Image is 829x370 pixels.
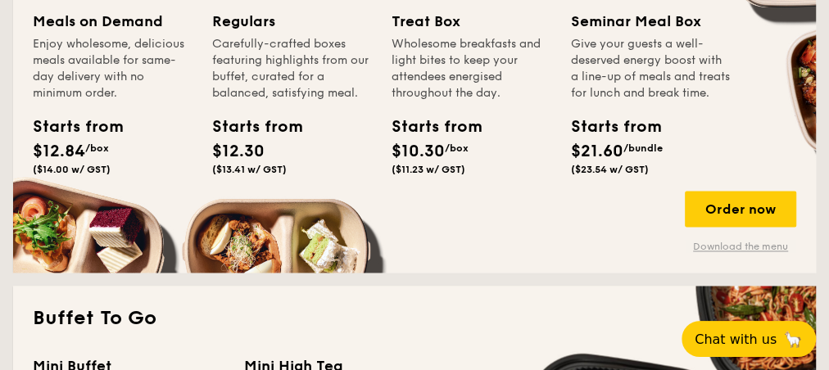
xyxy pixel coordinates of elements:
div: Starts from [212,115,286,139]
div: Give your guests a well-deserved energy boost with a line-up of meals and treats for lunch and br... [571,36,731,102]
span: $12.84 [33,142,85,161]
div: Order now [685,191,796,227]
span: $12.30 [212,142,265,161]
button: Chat with us🦙 [682,321,816,357]
h2: Buffet To Go [33,305,796,332]
span: /box [445,142,469,154]
div: Regulars [212,10,372,33]
span: $21.60 [571,142,623,161]
span: ($23.54 w/ GST) [571,164,649,175]
div: Starts from [571,115,645,139]
span: ($14.00 w/ GST) [33,164,111,175]
div: Carefully-crafted boxes featuring highlights from our buffet, curated for a balanced, satisfying ... [212,36,372,102]
span: Chat with us [695,332,777,347]
div: Treat Box [392,10,551,33]
span: ($13.41 w/ GST) [212,164,287,175]
div: Starts from [392,115,465,139]
span: $10.30 [392,142,445,161]
span: 🦙 [783,330,803,349]
a: Download the menu [685,240,796,253]
div: Wholesome breakfasts and light bites to keep your attendees energised throughout the day. [392,36,551,102]
div: Starts from [33,115,106,139]
div: Seminar Meal Box [571,10,731,33]
span: /box [85,142,109,154]
span: ($11.23 w/ GST) [392,164,465,175]
div: Meals on Demand [33,10,193,33]
div: Enjoy wholesome, delicious meals available for same-day delivery with no minimum order. [33,36,193,102]
span: /bundle [623,142,663,154]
